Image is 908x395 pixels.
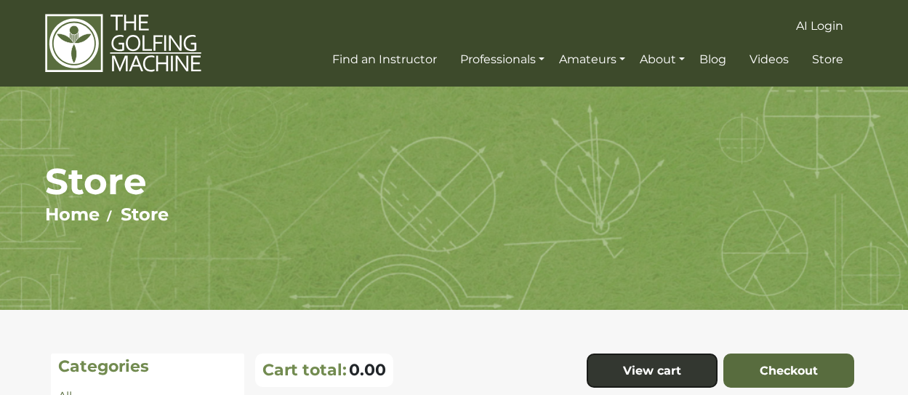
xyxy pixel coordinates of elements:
a: Professionals [457,47,548,73]
span: Store [812,52,843,66]
p: Cart total: [262,360,347,380]
a: About [636,47,688,73]
h1: Store [45,159,863,204]
span: Find an Instructor [332,52,437,66]
a: Amateurs [555,47,629,73]
a: Store [808,47,847,73]
span: Blog [699,52,726,66]
a: Checkout [723,354,854,388]
h4: Categories [58,357,237,376]
a: AI Login [792,13,847,39]
span: Videos [750,52,789,66]
span: AI Login [796,19,843,33]
a: Blog [696,47,730,73]
a: Find an Instructor [329,47,441,73]
img: The Golfing Machine [45,13,201,73]
a: Videos [746,47,792,73]
a: Home [45,204,100,225]
a: Store [121,204,169,225]
a: View cart [587,354,718,388]
span: 0.00 [349,360,386,380]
